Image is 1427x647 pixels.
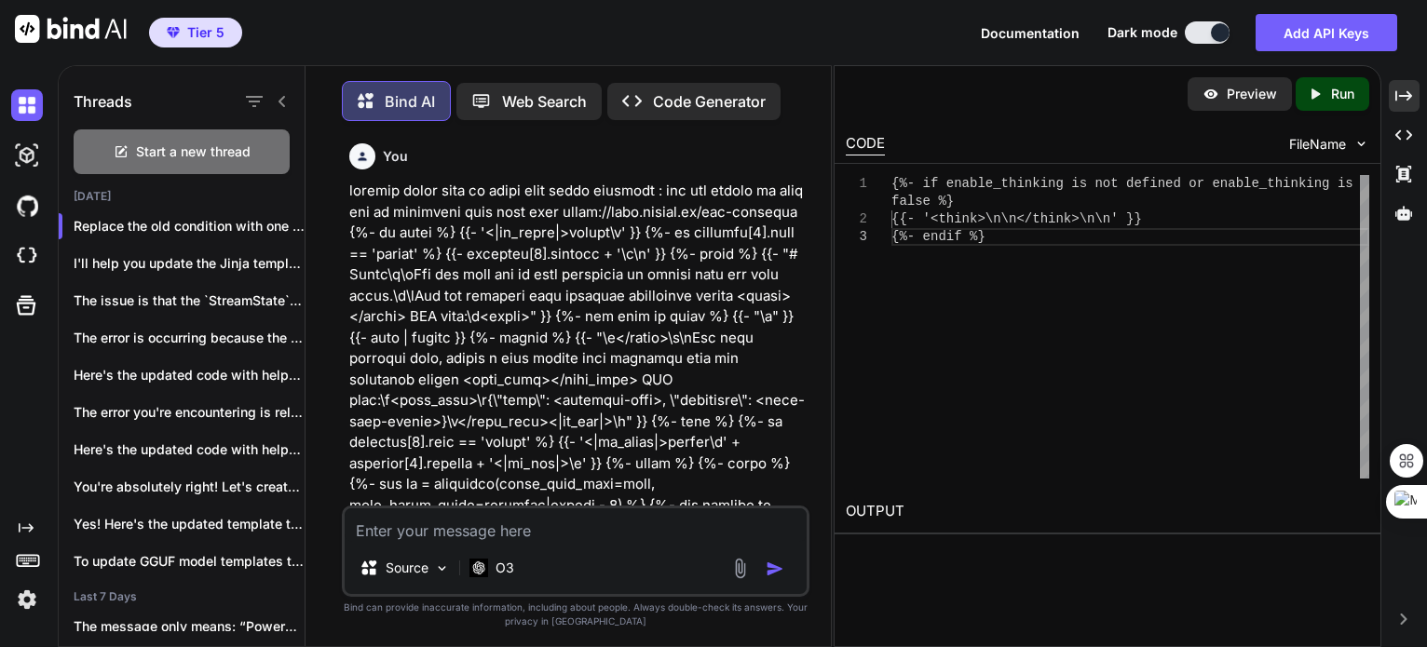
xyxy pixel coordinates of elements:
[11,190,43,222] img: githubDark
[846,133,885,155] div: CODE
[11,140,43,171] img: darkAi-studio
[74,90,132,113] h1: Threads
[342,600,810,628] p: Bind can provide inaccurate information, including about people. Always double-check its answers....
[434,560,450,576] img: Pick Models
[74,552,305,571] p: To update GGUF model templates to work c...
[136,142,251,161] span: Start a new thread
[891,194,954,209] span: false %}
[846,210,867,228] div: 2
[74,440,305,459] p: Here's the updated code with helper meth...
[74,291,305,310] p: The issue is that the `StreamState` clas...
[766,559,784,578] img: icon
[981,25,1080,41] span: Documentation
[11,240,43,272] img: cloudideIcon
[502,90,587,113] p: Web Search
[74,329,305,347] p: The error is occurring because the Jinja...
[149,18,242,47] button: premiumTier 5
[469,559,488,576] img: O3
[891,229,985,244] span: {%- endif %}
[1353,136,1369,152] img: chevron down
[74,403,305,422] p: The error you're encountering is related...
[846,175,867,193] div: 1
[1203,86,1219,102] img: preview
[729,558,751,579] img: attachment
[1108,23,1177,42] span: Dark mode
[981,23,1080,43] button: Documentation
[11,584,43,615] img: settings
[386,559,428,577] p: Source
[1283,176,1353,191] span: inking is
[496,559,514,577] p: O3
[846,228,867,246] div: 3
[187,23,224,42] span: Tier 5
[11,89,43,121] img: darkChat
[74,366,305,384] p: Here's the updated code with helper func...
[385,90,435,113] p: Bind AI
[59,189,305,204] h2: [DATE]
[74,478,305,496] p: You're absolutely right! Let's create th...
[891,176,1283,191] span: {%- if enable_thinking is not defined or enable_th
[383,147,408,166] h6: You
[835,490,1380,533] h2: OUTPUT
[1256,14,1397,51] button: Add API Keys
[167,27,180,38] img: premium
[74,254,305,273] p: I'll help you update the Jinja template ...
[74,515,305,533] p: Yes! Here's the updated template that in...
[1331,85,1354,103] p: Run
[653,90,766,113] p: Code Generator
[891,211,1142,226] span: {{- '<think>\n\n</think>\n\n' }}
[1227,85,1277,103] p: Preview
[15,15,127,43] img: Bind AI
[59,589,305,604] h2: Last 7 Days
[74,617,305,636] p: The message only means: “PowerShell cannot find...
[74,217,305,236] p: Replace the old condition with one that ...
[1289,135,1346,154] span: FileName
